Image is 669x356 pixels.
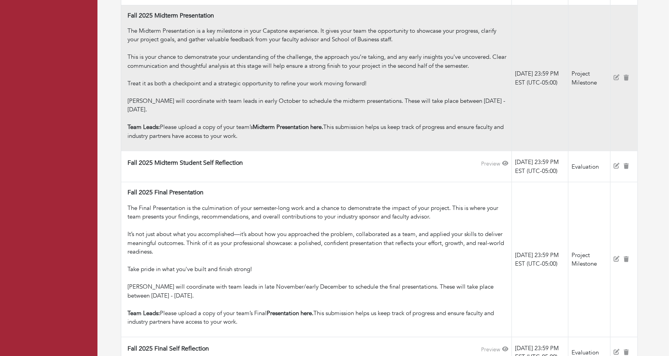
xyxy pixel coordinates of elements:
[568,5,611,151] td: Project Milestone
[568,182,611,337] td: Project Milestone
[127,123,508,140] div: Please upload a copy of your team’s This submission helps us keep track of progress and ensure fa...
[127,12,214,19] h4: Fall 2025 Midterm Presentation
[127,265,508,309] div: Take pride in what you've built and finish strong! [PERSON_NAME] will coordinate with team leads ...
[481,160,509,167] a: Preview
[127,53,508,79] div: This is your chance to demonstrate your understanding of the challenge, the approach you’re takin...
[127,79,508,123] div: Treat it as both a checkpoint and a strategic opportunity to refine your work moving forward! [PE...
[512,5,568,151] td: [DATE] 23:59 PM EST (UTC-05:00)
[127,345,209,352] h4: Fall 2025 Final Self Reflection
[127,230,508,265] div: It’s not just about what you accomplished—it’s about how you approached the problem, collaborated...
[127,309,508,326] div: Please upload a copy of your team’s Final This submission helps us keep track of progress and ens...
[568,151,611,182] td: Evaluation
[512,151,568,182] td: [DATE] 23:59 PM EST (UTC-05:00)
[253,123,323,131] strong: Midterm Presentation here.
[127,26,508,53] div: The Midterm Presentation is a key milestone in your Capstone experience. It gives your team the o...
[267,309,313,317] strong: Presentation here.
[127,189,204,196] h4: Fall 2025 Final Presentation
[127,159,243,167] h4: Fall 2025 Midterm Student Self Reflection
[127,123,160,131] strong: Team Leads:
[127,309,160,317] strong: Team Leads:
[127,204,508,230] div: The Final Presentation is the culmination of your semester-long work and a chance to demonstrate ...
[512,182,568,337] td: [DATE] 23:59 PM EST (UTC-05:00)
[481,346,509,353] a: Preview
